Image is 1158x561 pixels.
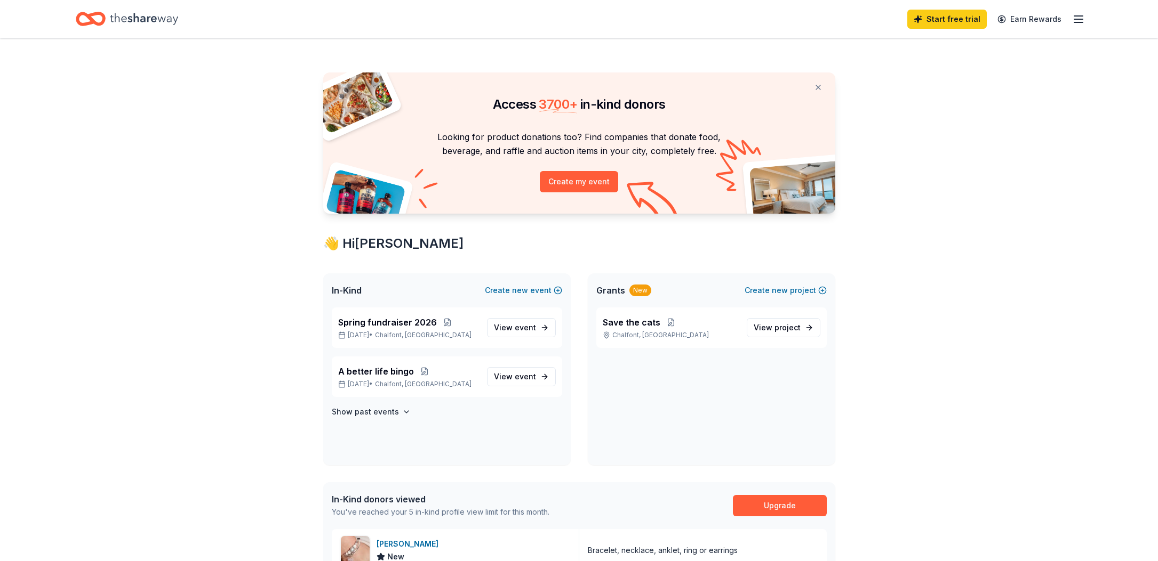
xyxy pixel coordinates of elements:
span: View [494,321,536,334]
span: Chalfont, [GEOGRAPHIC_DATA] [375,380,472,388]
img: Curvy arrow [627,182,680,222]
a: View event [487,318,556,337]
div: Bracelet, necklace, anklet, ring or earrings [588,544,738,557]
a: Earn Rewards [991,10,1068,29]
h4: Show past events [332,405,399,418]
img: Pizza [311,66,394,134]
span: View [754,321,801,334]
span: new [772,284,788,297]
a: View project [747,318,820,337]
button: Createnewproject [745,284,827,297]
a: Upgrade [733,495,827,516]
span: event [515,323,536,332]
span: Grants [596,284,625,297]
span: 3700 + [539,96,577,112]
span: A better life bingo [338,365,414,378]
a: Start free trial [907,10,987,29]
span: Save the cats [603,316,660,329]
div: You've reached your 5 in-kind profile view limit for this month. [332,506,549,518]
div: New [629,284,651,296]
p: Chalfont, [GEOGRAPHIC_DATA] [603,331,738,339]
a: Home [76,6,178,31]
p: [DATE] • [338,331,478,339]
button: Createnewevent [485,284,562,297]
button: Create my event [540,171,618,192]
div: 👋 Hi [PERSON_NAME] [323,235,835,252]
span: Spring fundraiser 2026 [338,316,437,329]
button: Show past events [332,405,411,418]
span: project [774,323,801,332]
span: new [512,284,528,297]
a: View event [487,367,556,386]
div: In-Kind donors viewed [332,493,549,506]
span: In-Kind [332,284,362,297]
span: View [494,370,536,383]
p: Looking for product donations too? Find companies that donate food, beverage, and raffle and auct... [336,130,822,158]
span: Access in-kind donors [493,96,666,112]
div: [PERSON_NAME] [377,538,443,550]
p: [DATE] • [338,380,478,388]
span: Chalfont, [GEOGRAPHIC_DATA] [375,331,472,339]
span: event [515,372,536,381]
